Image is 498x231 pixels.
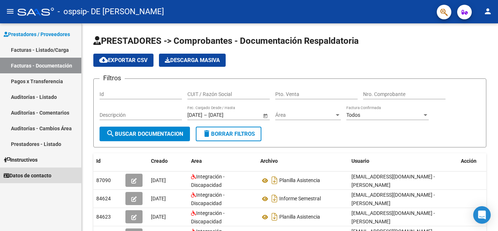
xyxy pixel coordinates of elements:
[257,153,349,169] datatable-header-cell: Archivo
[483,7,492,16] mat-icon: person
[151,214,166,220] span: [DATE]
[202,129,211,138] mat-icon: delete
[58,4,87,20] span: - ospsip
[204,112,207,118] span: –
[349,153,458,169] datatable-header-cell: Usuario
[270,174,279,186] i: Descargar documento
[151,196,166,201] span: [DATE]
[351,158,369,164] span: Usuario
[4,30,70,38] span: Prestadores / Proveedores
[188,153,257,169] datatable-header-cell: Area
[270,193,279,204] i: Descargar documento
[159,54,226,67] button: Descarga Masiva
[165,57,220,63] span: Descarga Masiva
[4,172,51,180] span: Datos de contacto
[93,153,122,169] datatable-header-cell: Id
[106,129,115,138] mat-icon: search
[106,131,183,137] span: Buscar Documentacion
[96,158,101,164] span: Id
[351,192,435,206] span: [EMAIL_ADDRESS][DOMAIN_NAME] - [PERSON_NAME]
[159,54,226,67] app-download-masive: Descarga masiva de comprobantes (adjuntos)
[473,206,491,224] div: Open Intercom Messenger
[458,153,494,169] datatable-header-cell: Acción
[261,112,269,119] button: Open calendar
[351,210,435,224] span: [EMAIL_ADDRESS][DOMAIN_NAME] - [PERSON_NAME]
[279,196,321,202] span: Informe Semestral
[93,36,359,46] span: PRESTADORES -> Comprobantes - Documentación Respaldatoria
[96,196,111,201] span: 84624
[209,112,244,118] input: End date
[151,158,168,164] span: Creado
[99,57,148,63] span: Exportar CSV
[196,127,261,141] button: Borrar Filtros
[151,177,166,183] span: [DATE]
[191,192,225,206] span: Integración - Discapacidad
[87,4,164,20] span: - DE [PERSON_NAME]
[100,127,190,141] button: Buscar Documentacion
[6,7,15,16] mat-icon: menu
[260,158,278,164] span: Archivo
[279,178,320,184] span: Planilla Asistencia
[461,158,476,164] span: Acción
[100,73,125,83] h3: Filtros
[351,174,435,188] span: [EMAIL_ADDRESS][DOMAIN_NAME] - [PERSON_NAME]
[99,55,108,64] mat-icon: cloud_download
[148,153,188,169] datatable-header-cell: Creado
[270,211,279,223] i: Descargar documento
[275,112,334,118] span: Área
[96,214,111,220] span: 84623
[191,210,225,224] span: Integración - Discapacidad
[96,177,111,183] span: 87090
[93,54,153,67] button: Exportar CSV
[4,156,38,164] span: Instructivos
[202,131,255,137] span: Borrar Filtros
[279,214,320,220] span: Planilla Asistencia
[191,174,225,188] span: Integración - Discapacidad
[191,158,202,164] span: Area
[346,112,360,118] span: Todos
[187,112,202,118] input: Start date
